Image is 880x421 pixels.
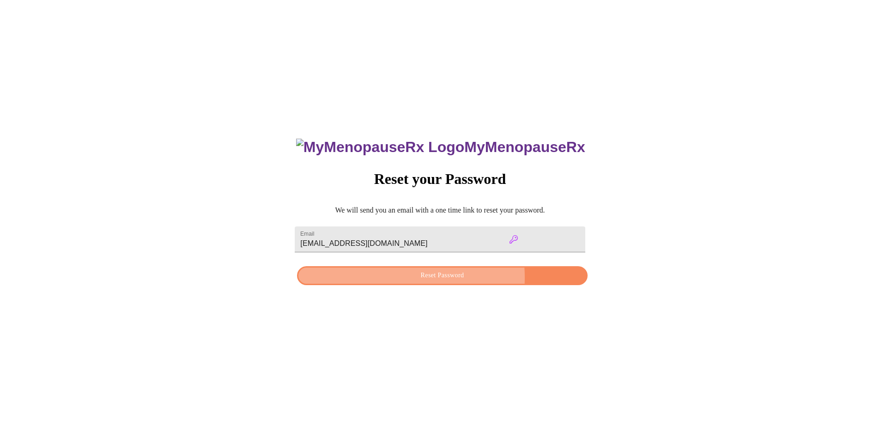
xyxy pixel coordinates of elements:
[295,171,585,188] h3: Reset your Password
[308,270,577,281] span: Reset Password
[295,206,585,214] p: We will send you an email with a one time link to reset your password.
[296,139,585,156] h3: MyMenopauseRx
[297,266,587,285] button: Reset Password
[296,139,464,156] img: MyMenopauseRx Logo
